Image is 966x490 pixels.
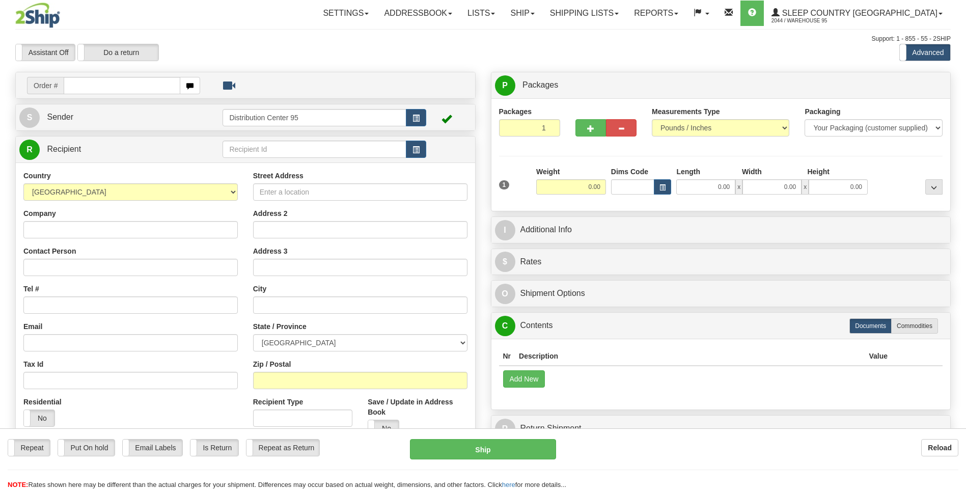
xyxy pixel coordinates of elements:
[23,284,39,294] label: Tel #
[23,246,76,256] label: Contact Person
[802,179,809,195] span: x
[19,140,40,160] span: R
[253,246,288,256] label: Address 3
[253,183,467,201] input: Enter a location
[495,75,515,96] span: P
[460,1,503,26] a: Lists
[503,370,545,388] button: Add New
[495,284,515,304] span: O
[253,321,307,332] label: State / Province
[19,107,223,128] a: S Sender
[495,418,947,439] a: RReturn Shipment
[925,179,943,195] div: ...
[495,419,515,439] span: R
[410,439,556,459] button: Ship
[376,1,460,26] a: Addressbook
[780,9,937,17] span: Sleep Country [GEOGRAPHIC_DATA]
[495,220,515,240] span: I
[23,208,56,219] label: Company
[921,439,958,456] button: Reload
[503,1,542,26] a: Ship
[495,252,515,272] span: $
[735,179,742,195] span: x
[253,359,291,369] label: Zip / Postal
[253,284,266,294] label: City
[24,410,54,426] label: No
[522,80,558,89] span: Packages
[742,167,762,177] label: Width
[928,444,952,452] b: Reload
[8,481,28,488] span: NOTE:
[368,397,467,417] label: Save / Update in Address Book
[495,315,947,336] a: CContents
[8,440,50,456] label: Repeat
[495,75,947,96] a: P Packages
[368,420,399,437] label: No
[23,359,43,369] label: Tax Id
[123,440,182,456] label: Email Labels
[15,3,60,28] img: logo2044.jpg
[47,113,73,121] span: Sender
[891,318,938,334] label: Commodities
[900,44,950,61] label: Advanced
[807,167,830,177] label: Height
[246,440,319,456] label: Repeat as Return
[23,171,51,181] label: Country
[16,44,75,61] label: Assistant Off
[23,397,62,407] label: Residential
[78,44,158,61] label: Do a return
[223,109,406,126] input: Sender Id
[495,220,947,240] a: IAdditional Info
[47,145,81,153] span: Recipient
[19,107,40,128] span: S
[499,347,515,366] th: Nr
[542,1,626,26] a: Shipping lists
[499,180,510,189] span: 1
[19,139,200,160] a: R Recipient
[771,16,848,26] span: 2044 / Warehouse 95
[15,35,951,43] div: Support: 1 - 855 - 55 - 2SHIP
[315,1,376,26] a: Settings
[676,167,700,177] label: Length
[515,347,865,366] th: Description
[865,347,892,366] th: Value
[499,106,532,117] label: Packages
[223,141,406,158] input: Recipient Id
[495,283,947,304] a: OShipment Options
[495,316,515,336] span: C
[27,77,64,94] span: Order #
[58,440,115,456] label: Put On hold
[764,1,950,26] a: Sleep Country [GEOGRAPHIC_DATA] 2044 / Warehouse 95
[849,318,892,334] label: Documents
[805,106,840,117] label: Packaging
[190,440,238,456] label: Is Return
[502,481,515,488] a: here
[253,171,303,181] label: Street Address
[652,106,720,117] label: Measurements Type
[626,1,686,26] a: Reports
[495,252,947,273] a: $Rates
[253,208,288,219] label: Address 2
[253,397,303,407] label: Recipient Type
[23,321,42,332] label: Email
[943,193,965,297] iframe: chat widget
[611,167,648,177] label: Dims Code
[536,167,560,177] label: Weight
